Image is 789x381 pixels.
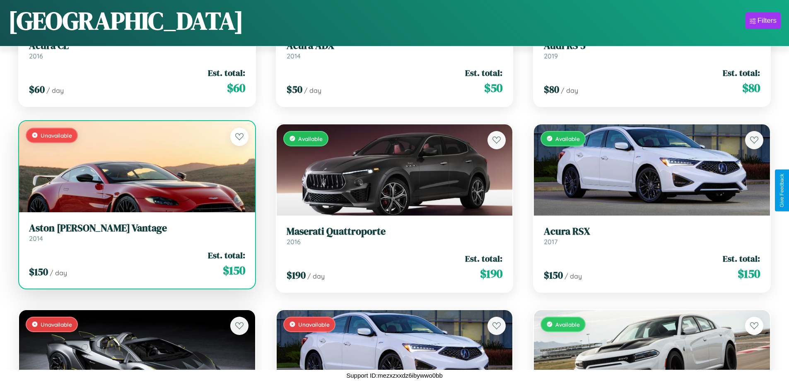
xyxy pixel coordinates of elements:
span: Est. total: [208,67,245,79]
div: Filters [758,17,777,25]
h3: Audi RS 5 [544,40,760,52]
span: $ 190 [287,268,306,282]
h3: Acura CL [29,40,245,52]
span: 2016 [287,238,301,246]
button: Filters [746,12,781,29]
a: Acura RSX2017 [544,226,760,246]
a: Aston [PERSON_NAME] Vantage2014 [29,222,245,243]
span: Unavailable [298,321,330,328]
a: Maserati Quattroporte2016 [287,226,503,246]
span: / day [304,86,321,95]
a: Acura ADX2014 [287,40,503,60]
div: Give Feedback [779,174,785,207]
span: / day [565,272,582,280]
h3: Acura RSX [544,226,760,238]
span: Est. total: [465,252,502,265]
span: 2019 [544,52,558,60]
span: Available [555,135,580,142]
span: $ 50 [484,80,502,96]
span: 2014 [29,234,43,243]
span: 2014 [287,52,301,60]
span: Unavailable [41,132,72,139]
span: Est. total: [465,67,502,79]
h3: Acura ADX [287,40,503,52]
span: / day [561,86,578,95]
span: $ 60 [227,80,245,96]
span: $ 150 [738,265,760,282]
span: $ 150 [29,265,48,279]
span: Available [555,321,580,328]
span: / day [307,272,325,280]
span: Est. total: [723,252,760,265]
h1: [GEOGRAPHIC_DATA] [8,4,244,38]
span: $ 50 [287,83,302,96]
h3: Maserati Quattroporte [287,226,503,238]
a: Acura CL2016 [29,40,245,60]
span: Est. total: [208,249,245,261]
a: Audi RS 52019 [544,40,760,60]
span: 2016 [29,52,43,60]
span: $ 150 [544,268,563,282]
p: Support ID: mezxzxxdz6ibywwo0bb [346,370,443,381]
span: $ 60 [29,83,45,96]
span: Available [298,135,323,142]
span: $ 190 [480,265,502,282]
span: / day [50,269,67,277]
span: 2017 [544,238,557,246]
span: $ 80 [742,80,760,96]
h3: Aston [PERSON_NAME] Vantage [29,222,245,234]
span: Unavailable [41,321,72,328]
span: / day [46,86,64,95]
span: $ 150 [223,262,245,279]
span: $ 80 [544,83,559,96]
span: Est. total: [723,67,760,79]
